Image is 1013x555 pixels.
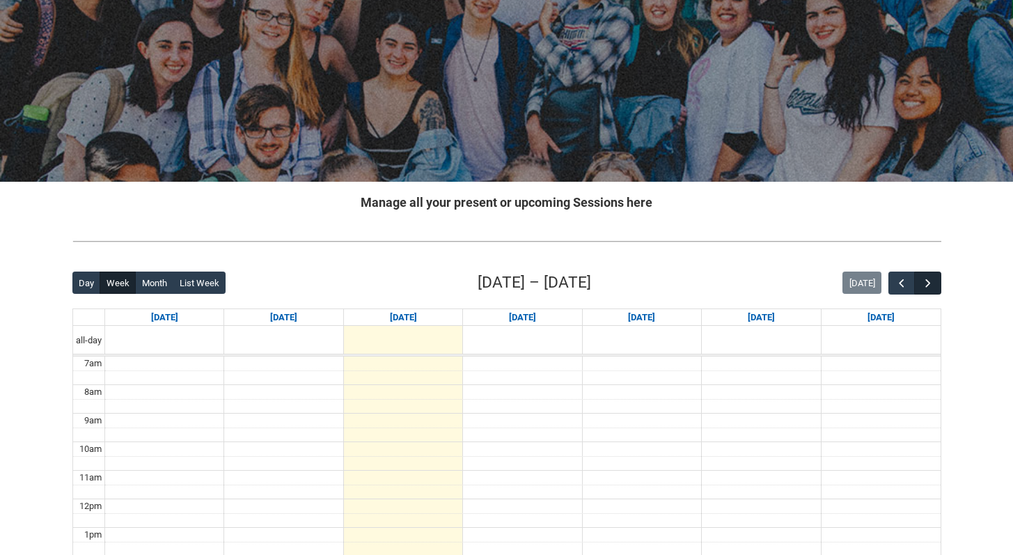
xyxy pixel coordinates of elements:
div: 8am [81,385,104,399]
div: 1pm [81,528,104,542]
div: 10am [77,442,104,456]
a: Go to September 7, 2025 [148,309,181,326]
button: Next Week [914,272,941,295]
div: 7am [81,357,104,370]
h2: Manage all your present or upcoming Sessions here [72,193,941,212]
div: 11am [77,471,104,485]
button: Previous Week [888,272,915,295]
a: Go to September 12, 2025 [745,309,778,326]
button: List Week [173,272,226,294]
a: Go to September 13, 2025 [865,309,897,326]
img: REDU_GREY_LINE [72,234,941,249]
button: Day [72,272,101,294]
button: Month [135,272,173,294]
div: 9am [81,414,104,428]
button: [DATE] [842,272,881,294]
div: 12pm [77,499,104,513]
a: Go to September 11, 2025 [625,309,658,326]
a: Go to September 9, 2025 [387,309,420,326]
a: Go to September 8, 2025 [267,309,300,326]
button: Week [100,272,136,294]
a: Go to September 10, 2025 [506,309,539,326]
h2: [DATE] – [DATE] [478,271,591,295]
span: all-day [73,334,104,347]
